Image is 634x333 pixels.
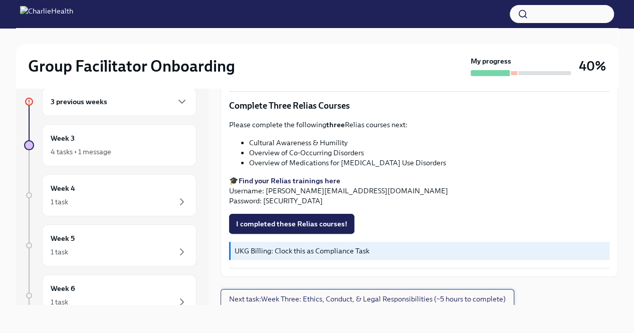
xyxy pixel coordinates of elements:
[20,6,73,22] img: CharlieHealth
[51,297,68,307] div: 1 task
[221,289,514,309] button: Next task:Week Three: Ethics, Conduct, & Legal Responsibilities (~5 hours to complete)
[51,183,75,194] h6: Week 4
[24,224,196,266] a: Week 51 task
[249,158,609,168] li: Overview of Medications for [MEDICAL_DATA] Use Disorders
[326,120,345,129] strong: three
[249,148,609,158] li: Overview of Co-Occurring Disorders
[51,233,75,244] h6: Week 5
[236,219,347,229] span: I completed these Relias courses!
[51,247,68,257] div: 1 task
[24,124,196,166] a: Week 34 tasks • 1 message
[24,274,196,316] a: Week 61 task
[51,283,75,294] h6: Week 6
[235,246,605,256] p: UKG Billing: Clock this as Compliance Task
[42,87,196,116] div: 3 previous weeks
[229,120,609,130] p: Please complete the following Relias courses next:
[51,197,68,207] div: 1 task
[51,96,107,107] h6: 3 previous weeks
[229,176,609,206] p: 🎓 Username: [PERSON_NAME][EMAIL_ADDRESS][DOMAIN_NAME] Password: [SECURITY_DATA]
[249,138,609,148] li: Cultural Awareness & Humility
[229,214,354,234] button: I completed these Relias courses!
[51,147,111,157] div: 4 tasks • 1 message
[239,176,340,185] a: Find your Relias trainings here
[229,100,609,112] p: Complete Three Relias Courses
[51,133,75,144] h6: Week 3
[579,57,606,75] h3: 40%
[24,174,196,216] a: Week 41 task
[471,56,511,66] strong: My progress
[28,56,235,76] h2: Group Facilitator Onboarding
[229,294,506,304] span: Next task : Week Three: Ethics, Conduct, & Legal Responsibilities (~5 hours to complete)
